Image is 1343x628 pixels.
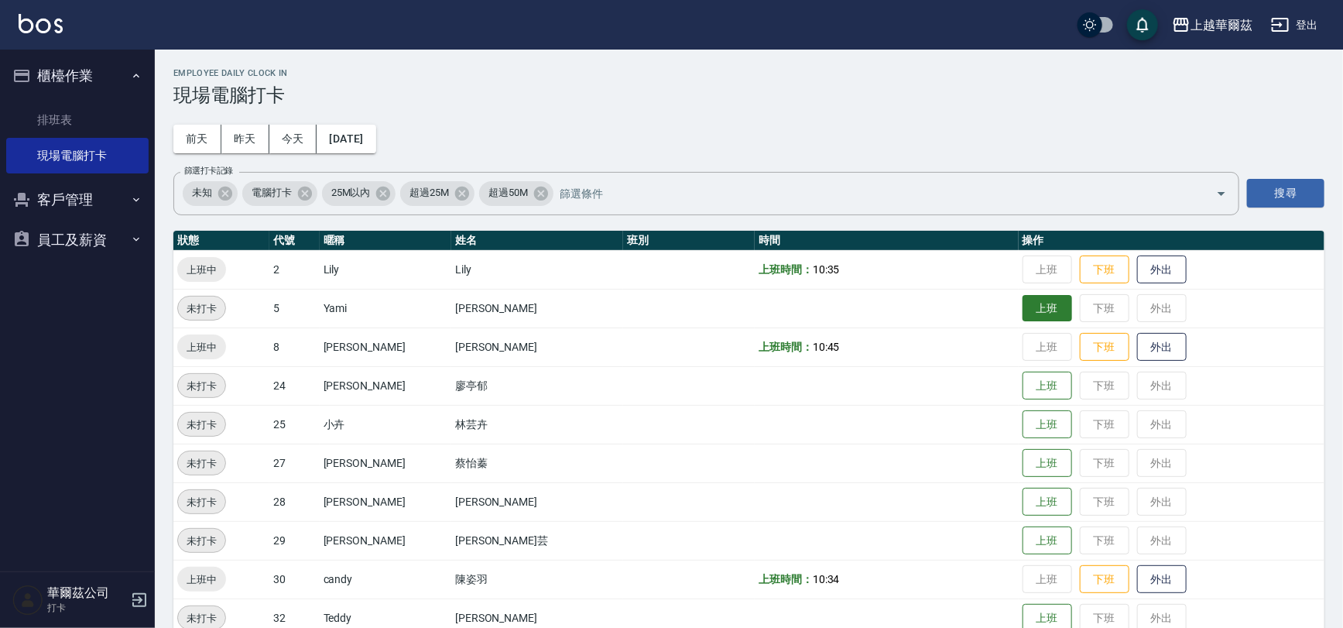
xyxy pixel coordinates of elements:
[269,250,320,289] td: 2
[178,300,225,317] span: 未打卡
[759,263,813,276] b: 上班時間：
[759,341,813,353] b: 上班時間：
[269,405,320,444] td: 25
[1137,256,1187,284] button: 外出
[173,84,1324,106] h3: 現場電腦打卡
[1023,295,1072,322] button: 上班
[1166,9,1259,41] button: 上越華爾茲
[269,289,320,328] td: 5
[242,181,317,206] div: 電腦打卡
[320,328,451,366] td: [PERSON_NAME]
[173,68,1324,78] h2: Employee Daily Clock In
[813,263,840,276] span: 10:35
[320,405,451,444] td: 小卉
[623,231,755,251] th: 班別
[1080,565,1129,594] button: 下班
[1019,231,1324,251] th: 操作
[479,181,553,206] div: 超過50M
[1023,527,1072,555] button: 上班
[320,231,451,251] th: 暱稱
[269,521,320,560] td: 29
[183,185,221,201] span: 未知
[451,521,623,560] td: [PERSON_NAME]芸
[320,366,451,405] td: [PERSON_NAME]
[322,185,380,201] span: 25M以內
[177,571,226,588] span: 上班中
[178,533,225,549] span: 未打卡
[1023,410,1072,439] button: 上班
[269,482,320,521] td: 28
[1137,565,1187,594] button: 外出
[1127,9,1158,40] button: save
[269,366,320,405] td: 24
[1023,488,1072,516] button: 上班
[755,231,1019,251] th: 時間
[320,289,451,328] td: Yami
[183,181,238,206] div: 未知
[451,328,623,366] td: [PERSON_NAME]
[322,181,396,206] div: 25M以內
[6,220,149,260] button: 員工及薪資
[178,455,225,472] span: 未打卡
[47,601,126,615] p: 打卡
[269,560,320,599] td: 30
[317,125,375,153] button: [DATE]
[178,494,225,510] span: 未打卡
[400,185,458,201] span: 超過25M
[6,138,149,173] a: 現場電腦打卡
[400,181,475,206] div: 超過25M
[1023,372,1072,400] button: 上班
[451,405,623,444] td: 林芸卉
[47,585,126,601] h5: 華爾茲公司
[320,482,451,521] td: [PERSON_NAME]
[759,573,813,585] b: 上班時間：
[1209,181,1234,206] button: Open
[173,231,269,251] th: 狀態
[269,328,320,366] td: 8
[1023,449,1072,478] button: 上班
[269,125,317,153] button: 今天
[177,339,226,355] span: 上班中
[320,521,451,560] td: [PERSON_NAME]
[556,180,1189,207] input: 篩選條件
[12,585,43,616] img: Person
[19,14,63,33] img: Logo
[451,560,623,599] td: 陳姿羽
[320,250,451,289] td: Lily
[6,102,149,138] a: 排班表
[1265,11,1324,39] button: 登出
[320,444,451,482] td: [PERSON_NAME]
[6,180,149,220] button: 客戶管理
[178,417,225,433] span: 未打卡
[242,185,301,201] span: 電腦打卡
[173,125,221,153] button: 前天
[1080,256,1129,284] button: 下班
[451,444,623,482] td: 蔡怡蓁
[178,610,225,626] span: 未打卡
[184,165,233,177] label: 篩選打卡記錄
[1191,15,1252,35] div: 上越華爾茲
[451,231,623,251] th: 姓名
[479,185,537,201] span: 超過50M
[269,444,320,482] td: 27
[451,289,623,328] td: [PERSON_NAME]
[177,262,226,278] span: 上班中
[451,482,623,521] td: [PERSON_NAME]
[813,573,840,585] span: 10:34
[178,378,225,394] span: 未打卡
[451,250,623,289] td: Lily
[269,231,320,251] th: 代號
[1080,333,1129,362] button: 下班
[1247,179,1324,208] button: 搜尋
[1137,333,1187,362] button: 外出
[813,341,840,353] span: 10:45
[6,56,149,96] button: 櫃檯作業
[451,366,623,405] td: 廖亭郁
[221,125,269,153] button: 昨天
[320,560,451,599] td: candy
